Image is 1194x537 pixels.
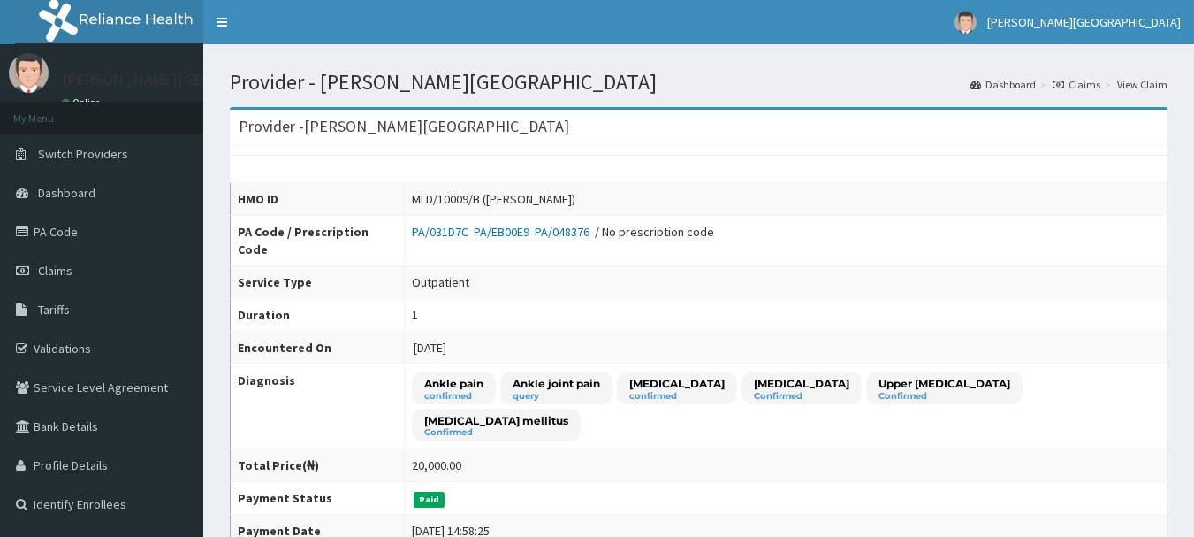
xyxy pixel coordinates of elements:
a: Dashboard [970,77,1036,92]
a: Online [62,96,104,109]
span: [DATE] [414,340,446,356]
p: Ankle joint pain [513,376,600,391]
small: Confirmed [424,428,568,437]
div: 1 [412,306,418,324]
p: Upper [MEDICAL_DATA] [878,376,1010,391]
div: / No prescription code [412,223,714,241]
span: Tariffs [38,302,70,318]
div: MLD/10009/B ([PERSON_NAME]) [412,190,575,208]
a: PA/048376 [535,224,595,240]
img: User Image [9,53,49,93]
small: confirmed [424,392,483,401]
small: Confirmed [754,392,849,401]
a: Claims [1053,77,1100,92]
h1: Provider - [PERSON_NAME][GEOGRAPHIC_DATA] [230,71,1167,94]
span: Switch Providers [38,146,128,162]
th: Payment Status [231,482,405,515]
span: [PERSON_NAME][GEOGRAPHIC_DATA] [987,14,1181,30]
small: confirmed [629,392,725,401]
img: User Image [954,12,977,34]
span: Claims [38,263,72,279]
p: [MEDICAL_DATA] mellitus [424,413,568,428]
p: [MEDICAL_DATA] [629,376,725,391]
th: HMO ID [231,183,405,216]
th: Encountered On [231,332,405,364]
span: Dashboard [38,185,95,201]
p: [PERSON_NAME][GEOGRAPHIC_DATA] [62,72,323,88]
div: 20,000.00 [412,456,461,474]
span: Paid [414,492,445,508]
p: Ankle pain [424,376,483,391]
small: Confirmed [878,392,1010,401]
small: query [513,392,600,401]
th: Diagnosis [231,364,405,449]
a: PA/EB00E9 [474,224,535,240]
div: Outpatient [412,273,469,291]
th: Total Price(₦) [231,449,405,482]
a: View Claim [1117,77,1167,92]
th: Service Type [231,266,405,299]
h3: Provider - [PERSON_NAME][GEOGRAPHIC_DATA] [239,119,569,134]
th: Duration [231,299,405,332]
a: PA/031D7C [412,224,474,240]
th: PA Code / Prescription Code [231,216,405,266]
p: [MEDICAL_DATA] [754,376,849,391]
